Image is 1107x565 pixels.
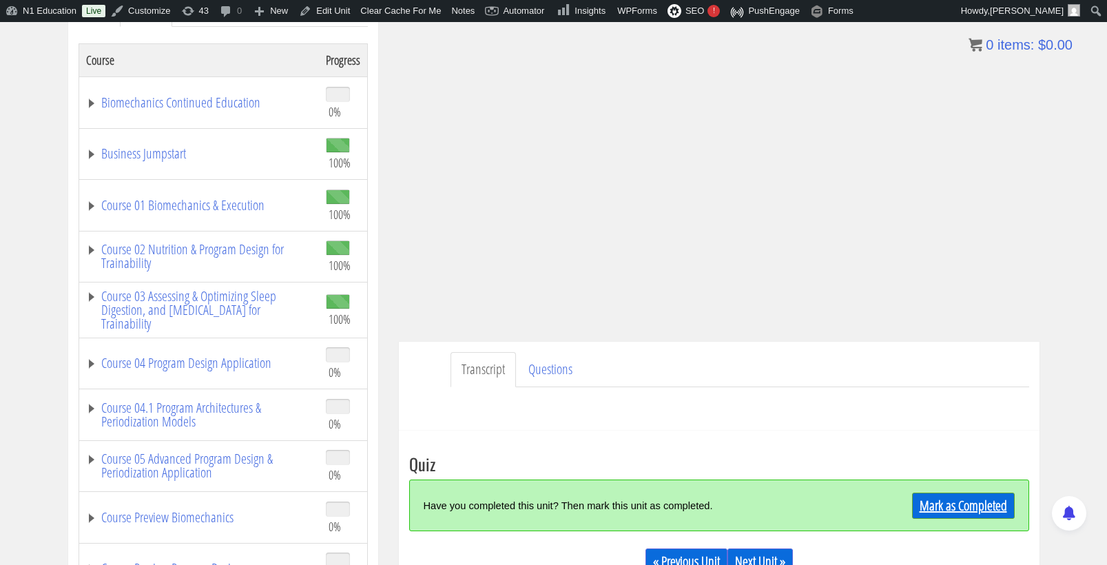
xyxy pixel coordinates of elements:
span: [PERSON_NAME] [990,6,1064,16]
a: Course 04.1 Program Architectures & Periodization Models [86,401,312,429]
span: 0% [329,364,341,380]
bdi: 0.00 [1038,37,1073,52]
a: Transcript [451,352,516,387]
span: 0 [986,37,993,52]
th: Course [79,43,319,76]
span: 0% [329,416,341,431]
span: 0% [329,519,341,534]
span: 100% [329,155,351,170]
span: 0% [329,467,341,482]
a: Course 03 Assessing & Optimizing Sleep Digestion, and [MEDICAL_DATA] for Trainability [86,289,312,331]
th: Progress [319,43,368,76]
h3: Quiz [409,455,1029,473]
span: Insights [575,6,606,16]
a: Live [82,5,105,17]
a: Course 02 Nutrition & Program Design for Trainability [86,243,312,270]
a: Course Preview Biomechanics [86,511,312,524]
a: Course 01 Biomechanics & Execution [86,198,312,212]
a: Questions [517,352,583,387]
div: ! [707,5,720,17]
a: Business Jumpstart [86,147,312,161]
span: items: [997,37,1034,52]
div: Have you completed this unit? Then mark this unit as completed. [424,491,860,520]
a: 0 items: $0.00 [969,37,1073,52]
span: 100% [329,258,351,273]
a: Course 05 Advanced Program Design & Periodization Application [86,452,312,480]
span: 100% [329,311,351,327]
span: 100% [329,207,351,222]
img: icon11.png [969,38,982,52]
a: Course 04 Program Design Application [86,356,312,370]
a: Mark as Completed [912,493,1015,519]
span: 0% [329,104,341,119]
span: $ [1038,37,1046,52]
a: Biomechanics Continued Education [86,96,312,110]
span: SEO [685,6,704,16]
